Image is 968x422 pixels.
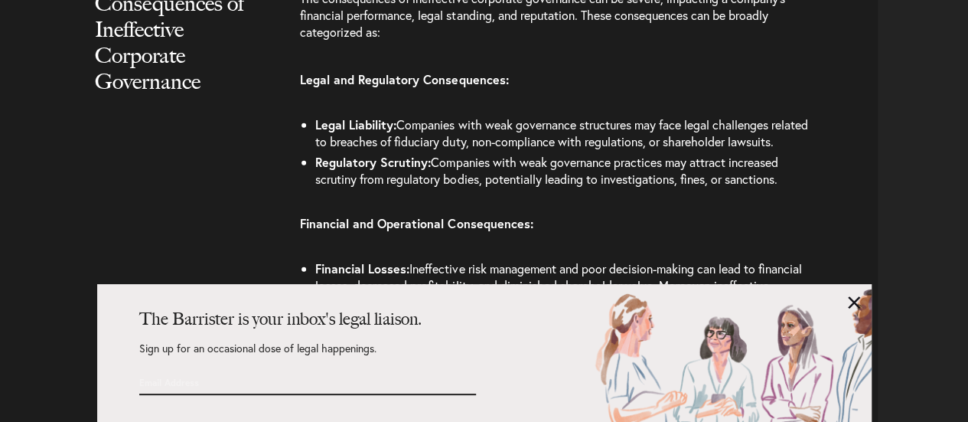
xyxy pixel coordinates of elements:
[315,260,819,327] span: Ineffective risk management and poor decision-making can lead to financial losses, decreased prof...
[315,116,807,149] span: Companies with weak governance structures may face legal challenges related to breaches of fiduci...
[300,71,508,87] b: Legal and Regulatory Consequences:
[300,215,533,231] b: Financial and Operational Consequences:
[139,369,392,395] input: Email Address
[315,154,431,170] b: Regulatory Scrutiny:
[315,260,409,276] b: Financial Losses:
[139,343,476,369] p: Sign up for an occasional dose of legal happenings.
[315,116,396,132] b: Legal Liability:
[139,309,422,329] strong: The Barrister is your inbox's legal liaison.
[315,154,777,187] span: Companies with weak governance practices may attract increased scrutiny from regulatory bodies, p...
